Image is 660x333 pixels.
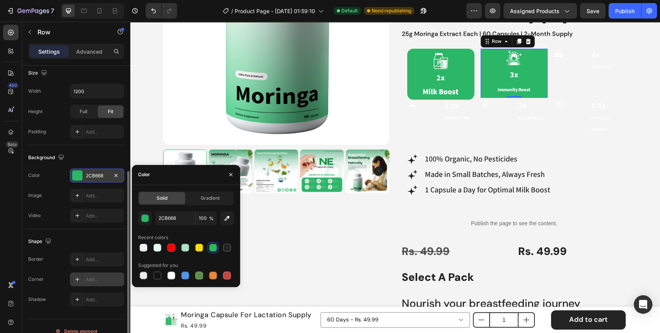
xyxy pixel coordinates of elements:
input: Auto [70,84,124,98]
div: Corner [28,276,44,283]
div: Row [360,16,373,23]
span: Fit [108,108,113,115]
div: Add... [86,276,122,283]
div: Rs. 49.99 [271,221,381,238]
strong: 2x [387,79,396,89]
div: Recent colors [138,234,168,241]
span: Full [80,108,87,115]
div: Add... [86,129,122,136]
div: Add... [86,192,122,199]
span: Assigned Products [510,7,559,15]
span: Digestive Aid [314,93,340,99]
button: Publish [609,3,641,19]
div: Open Intercom Messenger [634,295,652,314]
span: Save [587,8,599,14]
p: Made in Small Batches, Always Fresh [295,146,414,160]
strong: 1.5x [314,79,329,89]
div: Add... [86,296,122,303]
div: Height [28,108,43,115]
p: 100% Organic, No Pesticides [295,131,387,144]
div: Add... [86,256,122,263]
div: Rich Text Editor. Editing area: main [280,49,341,78]
span: Gradient [201,195,220,202]
button: decrement [343,291,359,305]
p: Publish the page to see the content. [271,198,497,206]
span: Hormone Balance [461,93,480,111]
span: Default [341,7,358,14]
button: Save [580,3,605,19]
div: Add... [86,212,122,219]
div: Padding [28,128,46,135]
span: Product Page - [DATE] 01:59:10 [235,7,315,15]
p: Advanced [76,48,102,56]
button: Carousel Next Arrow [244,145,253,154]
span: Need republishing [372,7,411,14]
span: Milk Boost [292,65,328,75]
input: Eg: FFFFFF [155,211,195,225]
strong: 1.5x [461,79,476,89]
div: Border [28,256,43,263]
button: Assigned Products [503,3,577,19]
strong: 2x [306,51,314,61]
div: Color [138,171,150,178]
button: Add to cart [421,289,495,308]
div: Undo/Redo [146,3,177,19]
p: Row [38,27,103,37]
div: Suggested for you [138,262,178,269]
div: 2CB668 [86,172,108,179]
div: Shape [28,236,53,247]
div: 450 [7,82,19,88]
p: Settings [38,48,60,56]
div: Color [28,172,40,179]
p: 1 Capsule a Day for Optimal Milk Boost [295,161,420,175]
button: 7 [3,3,58,19]
span: % [209,215,214,222]
div: Add to cart [438,293,477,303]
button: increment [388,291,404,305]
strong: 3x [380,48,388,58]
span: Energy Boost [387,93,413,99]
button: Carousel Back Arrow [39,145,48,154]
div: Width [28,88,41,95]
div: Size [28,68,49,78]
p: Nourish your breastfeeding journey naturally [271,274,496,304]
div: Beta [6,141,19,148]
div: Background [28,153,66,163]
span: Immunity Boost [367,65,400,71]
div: Shadow [28,296,46,303]
input: quantity [359,291,388,305]
p: Select A Pack [271,248,496,263]
p: 25g moringa extract each | 60 capsules | 2-month supply [271,8,496,17]
p: 7 [51,6,54,15]
span: / [231,7,233,15]
div: Rs. 49.99 [387,221,497,238]
div: Publish [615,7,634,15]
span: Skin Glow [461,42,481,48]
strong: 2x [461,28,469,38]
iframe: Design area [130,22,660,333]
div: Video [28,212,41,219]
div: Image [28,192,42,199]
span: Solid [157,195,167,202]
